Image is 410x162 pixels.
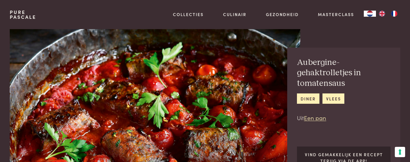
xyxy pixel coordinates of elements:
a: Masterclass [318,11,354,18]
a: PurePascale [10,10,36,19]
a: vlees [322,93,344,103]
a: Een pan [304,113,326,122]
button: Uw voorkeuren voor toestemming voor trackingtechnologieën [395,147,405,157]
a: EN [376,11,388,17]
a: FR [388,11,400,17]
ul: Language list [376,11,400,17]
a: diner [297,93,319,103]
h2: Aubergine-gehaktrolletjes in tomatensaus [297,57,391,89]
div: Language [364,11,376,17]
p: Uit [297,113,391,122]
a: Gezondheid [266,11,299,18]
a: NL [364,11,376,17]
a: Collecties [173,11,204,18]
a: Culinair [223,11,246,18]
aside: Language selected: Nederlands [364,11,400,17]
